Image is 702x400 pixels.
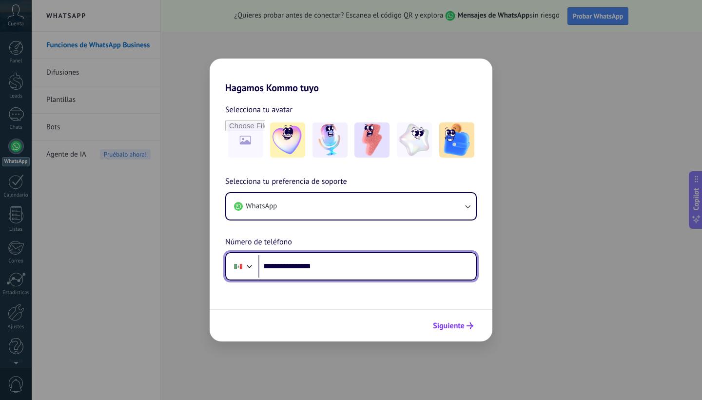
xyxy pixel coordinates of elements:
div: Mexico: + 52 [229,256,248,277]
button: Siguiente [429,318,478,334]
button: WhatsApp [226,193,476,220]
span: Selecciona tu preferencia de soporte [225,176,347,188]
span: Selecciona tu avatar [225,103,292,116]
img: -2.jpeg [312,122,348,158]
img: -1.jpeg [270,122,305,158]
img: -4.jpeg [397,122,432,158]
span: WhatsApp [246,201,277,211]
span: Siguiente [433,322,465,329]
img: -3.jpeg [354,122,390,158]
h2: Hagamos Kommo tuyo [210,59,492,94]
img: -5.jpeg [439,122,474,158]
span: Número de teléfono [225,236,292,249]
